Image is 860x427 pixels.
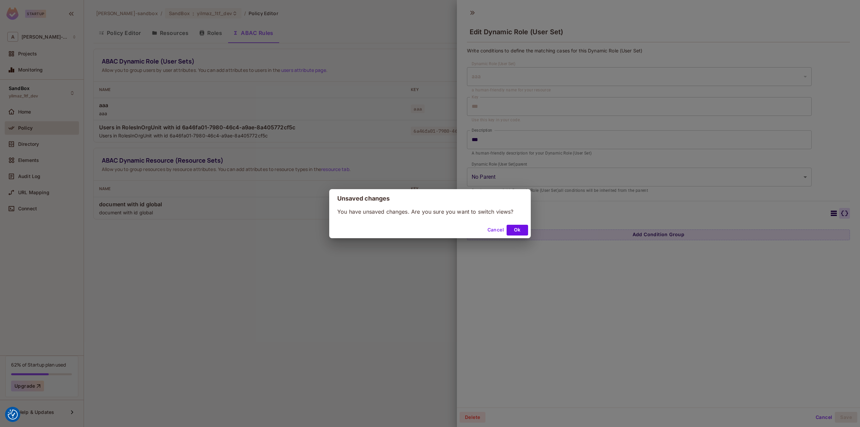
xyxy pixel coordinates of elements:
button: Cancel [485,225,507,236]
button: Ok [507,225,528,236]
img: Revisit consent button [8,410,18,420]
p: You have unsaved changes. Are you sure you want to switch views? [337,208,523,215]
button: Consent Preferences [8,410,18,420]
h2: Unsaved changes [329,189,531,208]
